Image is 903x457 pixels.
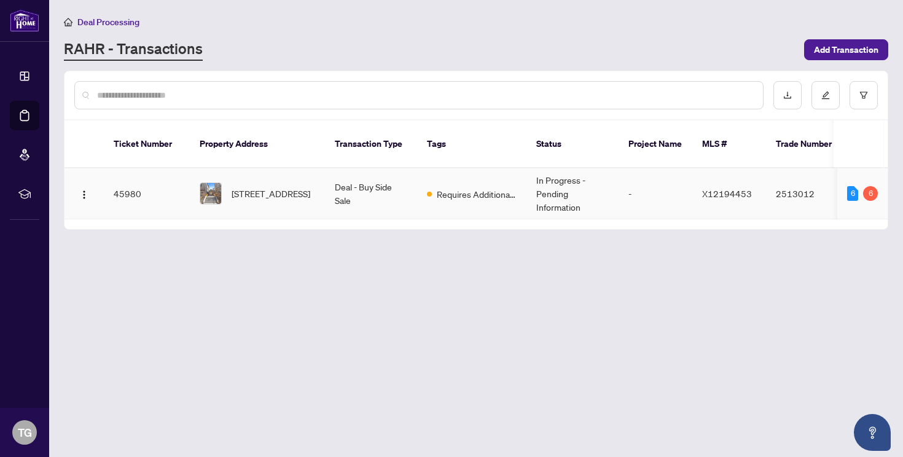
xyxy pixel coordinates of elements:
[104,168,190,219] td: 45980
[77,17,139,28] span: Deal Processing
[783,91,792,100] span: download
[619,168,692,219] td: -
[200,183,221,204] img: thumbnail-img
[847,186,858,201] div: 6
[526,168,619,219] td: In Progress - Pending Information
[766,168,852,219] td: 2513012
[692,120,766,168] th: MLS #
[79,190,89,200] img: Logo
[417,120,526,168] th: Tags
[863,186,878,201] div: 6
[18,424,32,441] span: TG
[850,81,878,109] button: filter
[821,91,830,100] span: edit
[526,120,619,168] th: Status
[619,120,692,168] th: Project Name
[64,18,72,26] span: home
[859,91,868,100] span: filter
[437,187,517,201] span: Requires Additional Docs
[814,40,878,60] span: Add Transaction
[854,414,891,451] button: Open asap
[64,39,203,61] a: RAHR - Transactions
[325,120,417,168] th: Transaction Type
[702,188,752,199] span: X12194453
[773,81,802,109] button: download
[766,120,852,168] th: Trade Number
[804,39,888,60] button: Add Transaction
[190,120,325,168] th: Property Address
[104,120,190,168] th: Ticket Number
[10,9,39,32] img: logo
[74,184,94,203] button: Logo
[325,168,417,219] td: Deal - Buy Side Sale
[811,81,840,109] button: edit
[232,187,310,200] span: [STREET_ADDRESS]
